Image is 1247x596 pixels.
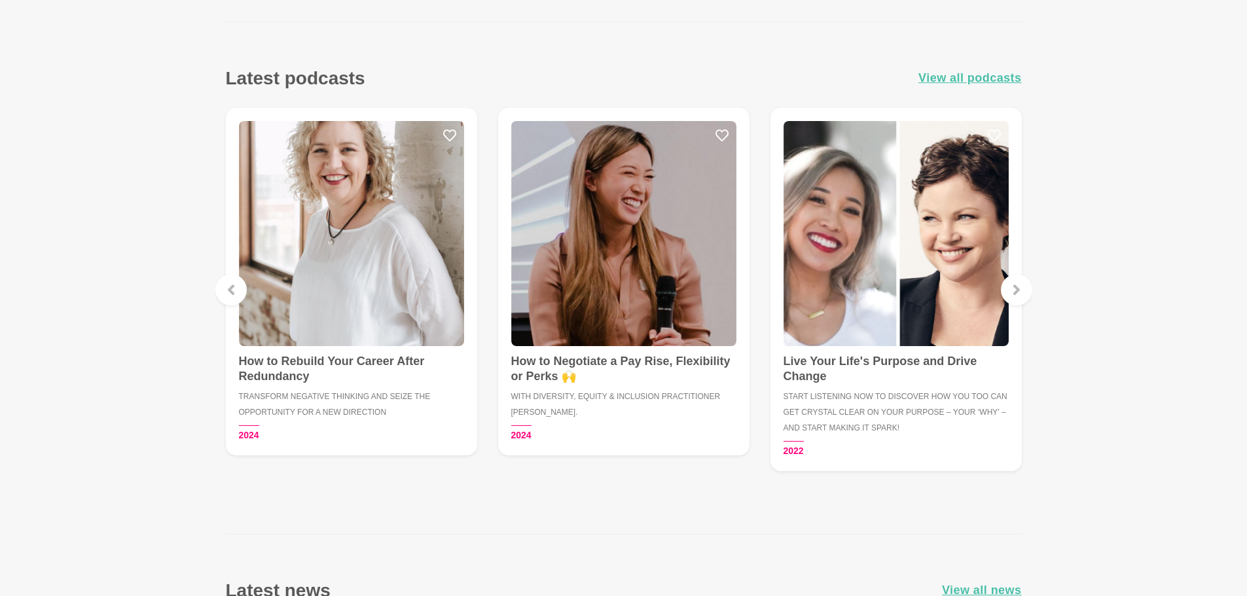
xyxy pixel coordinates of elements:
a: View all podcasts [918,69,1021,88]
img: How to Negotiate a Pay Rise, Flexibility or Perks 🙌 [511,121,736,346]
h4: How to Rebuild Your Career After Redundancy [239,354,464,383]
h3: Latest podcasts [226,67,365,90]
time: 2024 [239,425,259,442]
h4: Live Your Life's Purpose and Drive Change [784,354,1009,383]
h5: With Diversity, Equity & Inclusion Practitioner [PERSON_NAME]. [511,389,736,420]
a: Live Your Life's Purpose and Drive ChangeLive Your Life's Purpose and Drive ChangeStart listening... [770,108,1022,471]
img: How to Rebuild Your Career After Redundancy [239,121,464,346]
h5: Start listening now to discover how you too can get crystal clear on your purpose – your ‘why’ – ... [784,389,1009,436]
h4: How to Negotiate a Pay Rise, Flexibility or Perks 🙌 [511,354,736,383]
time: 2022 [784,441,804,458]
h5: Transform negative thinking and seize the opportunity for a new direction [239,389,464,420]
a: How to Negotiate a Pay Rise, Flexibility or Perks 🙌How to Negotiate a Pay Rise, Flexibility or Pe... [498,108,750,455]
img: Live Your Life's Purpose and Drive Change [784,121,1009,346]
a: How to Rebuild Your Career After RedundancyHow to Rebuild Your Career After RedundancyTransform n... [226,108,477,455]
time: 2024 [511,425,532,442]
